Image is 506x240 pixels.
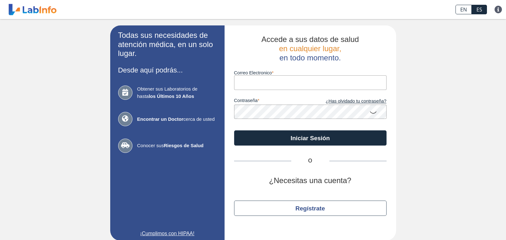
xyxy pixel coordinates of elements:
label: Correo Electronico [234,70,387,75]
span: cerca de usted [137,116,217,123]
button: Regístrate [234,201,387,216]
h2: ¿Necesitas una cuenta? [234,176,387,185]
span: Conocer sus [137,142,217,149]
a: ES [472,5,487,14]
span: en cualquier lugar, [279,44,341,53]
span: en todo momento. [280,53,341,62]
a: ¡Cumplimos con HIPAA! [118,230,217,237]
h2: Todas sus necesidades de atención médica, en un solo lugar. [118,31,217,58]
b: Encontrar un Doctor [137,116,184,122]
button: Iniciar Sesión [234,130,387,146]
b: los Últimos 10 Años [149,93,194,99]
h3: Desde aquí podrás... [118,66,217,74]
span: O [291,157,329,165]
a: EN [455,5,472,14]
a: ¿Has olvidado tu contraseña? [310,98,387,105]
label: contraseña [234,98,310,105]
b: Riesgos de Salud [164,143,204,148]
span: Accede a sus datos de salud [261,35,359,44]
span: Obtener sus Laboratorios de hasta [137,86,217,100]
